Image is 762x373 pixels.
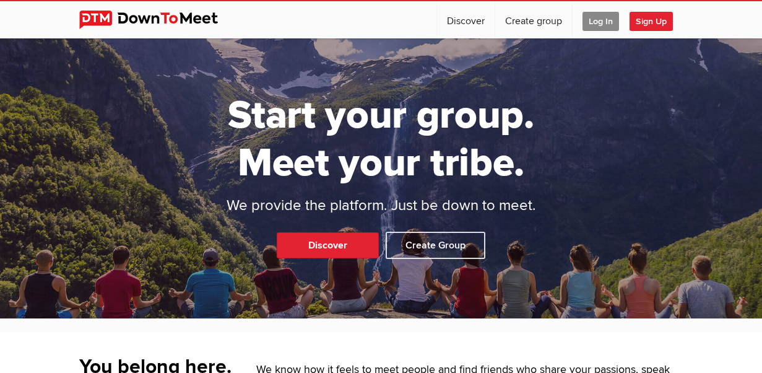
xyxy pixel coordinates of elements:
a: Sign Up [630,1,683,38]
span: Sign Up [630,12,673,31]
a: Discover [437,1,495,38]
a: Discover [277,232,379,258]
a: Log In [573,1,629,38]
a: Create group [495,1,572,38]
h1: Start your group. Meet your tribe. [180,92,582,187]
img: DownToMeet [79,11,237,29]
span: Log In [582,12,619,31]
a: Create Group [386,232,485,259]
